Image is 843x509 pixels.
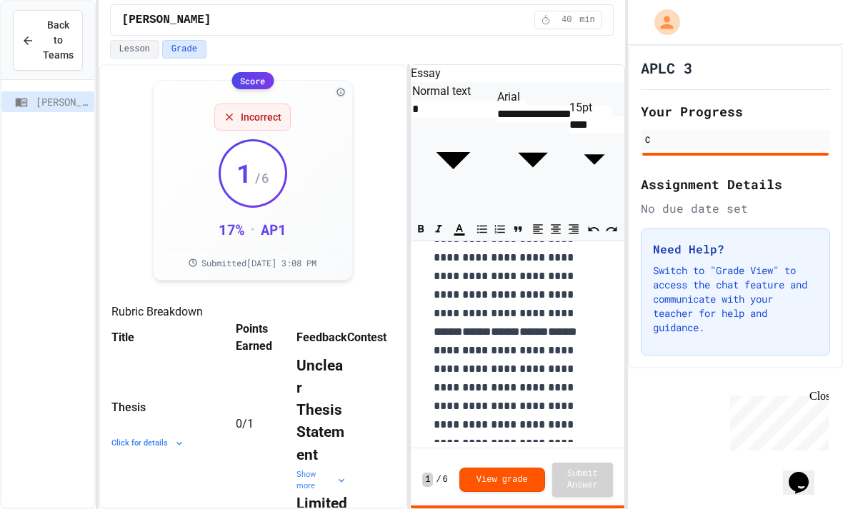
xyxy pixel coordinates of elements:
[162,40,206,59] button: Grade
[110,40,159,59] button: Lesson
[236,321,296,355] span: Points Earned
[219,219,244,239] div: 17 %
[529,218,547,240] button: Align Left
[296,469,347,493] div: Show more
[411,65,624,82] h6: Essay
[111,398,219,418] div: Thesis
[492,218,509,240] button: Numbered List
[347,331,386,344] span: Contest
[579,14,595,26] span: min
[552,463,613,497] button: Submit Answer
[422,473,433,487] span: 1
[641,200,830,217] div: No due date set
[412,218,429,240] button: Bold (⌘+B)
[641,58,692,78] h1: APLC 3
[122,11,211,29] span: [PERSON_NAME]
[474,218,491,240] button: Bullet List
[547,218,564,240] button: Align Center
[242,417,254,430] span: / 1
[641,174,830,194] h2: Assignment Details
[111,398,219,450] div: ThesisClick for details
[653,241,818,258] h3: Need Help?
[111,438,219,450] div: Click for details
[645,133,826,146] div: C
[653,263,818,335] p: Switch to "Grade View" to access the chat feature and communicate with your teacher for help and ...
[603,218,620,240] button: Redo (⌘+⇧+Z)
[641,101,830,121] h2: Your Progress
[236,417,242,430] span: 0
[585,218,602,240] button: Undo (⌘+Z)
[569,99,619,116] div: 15pt
[509,218,527,240] button: Quote
[459,468,545,492] button: View grade
[296,331,347,344] span: Feedback
[261,219,286,239] div: AP 1
[241,110,281,124] span: Incorrect
[565,218,582,240] button: Align Right
[555,14,578,26] span: 40
[497,89,569,106] div: Arial
[783,452,829,495] iframe: chat widget
[254,168,269,188] span: / 6
[296,357,346,463] strong: Unclear Thesis Statement
[111,331,134,344] span: Title
[430,218,447,240] button: Italic (⌘+I)
[43,18,74,63] span: Back to Teams
[111,303,395,321] h5: Rubric Breakdown
[436,474,441,485] span: /
[36,94,89,109] span: [PERSON_NAME]
[564,468,602,491] span: Submit Answer
[724,390,829,450] iframe: chat widget
[13,10,83,71] button: Back to Teams
[201,257,316,268] span: Submitted [DATE] 3:08 PM
[231,72,274,89] div: Score
[6,6,99,91] div: Chat with us now!Close
[443,474,448,485] span: 6
[639,6,684,39] div: My Account
[250,219,255,239] div: •
[412,83,494,100] div: Normal text
[236,158,252,187] span: 1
